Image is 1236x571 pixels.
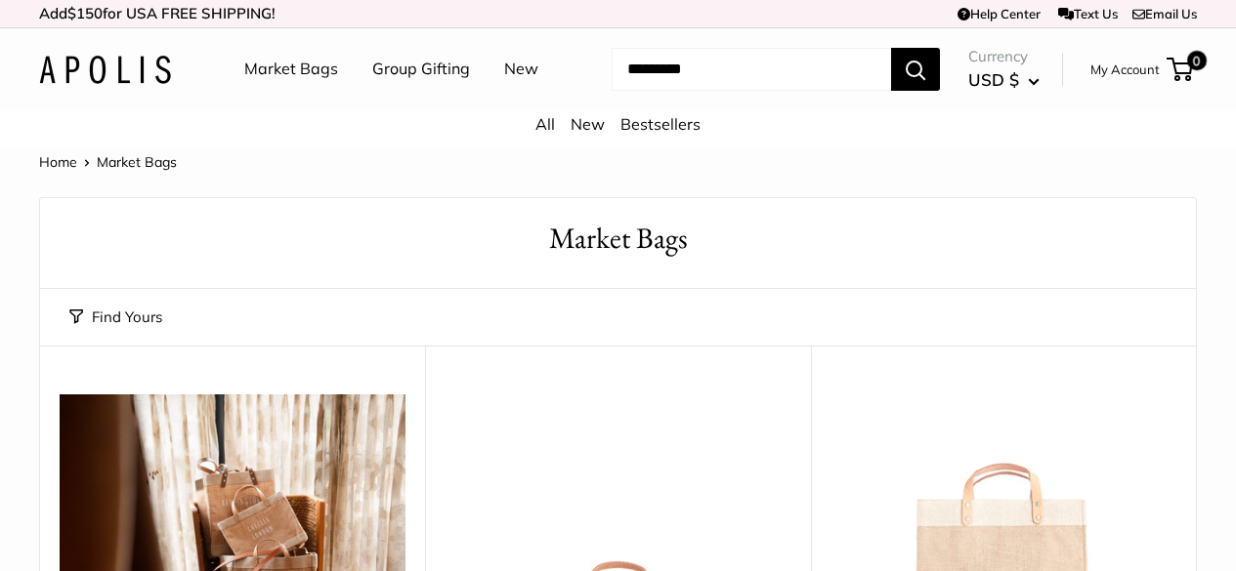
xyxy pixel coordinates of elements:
[39,153,77,171] a: Home
[535,114,555,134] a: All
[891,48,940,91] button: Search
[244,55,338,84] a: Market Bags
[39,149,177,175] nav: Breadcrumb
[968,69,1019,90] span: USD $
[1058,6,1118,21] a: Text Us
[69,218,1167,260] h1: Market Bags
[968,43,1040,70] span: Currency
[67,4,103,22] span: $150
[1090,58,1160,81] a: My Account
[620,114,701,134] a: Bestsellers
[968,64,1040,96] button: USD $
[571,114,605,134] a: New
[504,55,538,84] a: New
[97,153,177,171] span: Market Bags
[958,6,1041,21] a: Help Center
[612,48,891,91] input: Search...
[39,56,171,84] img: Apolis
[1132,6,1197,21] a: Email Us
[1187,51,1207,70] span: 0
[372,55,470,84] a: Group Gifting
[1169,58,1193,81] a: 0
[69,304,162,331] button: Find Yours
